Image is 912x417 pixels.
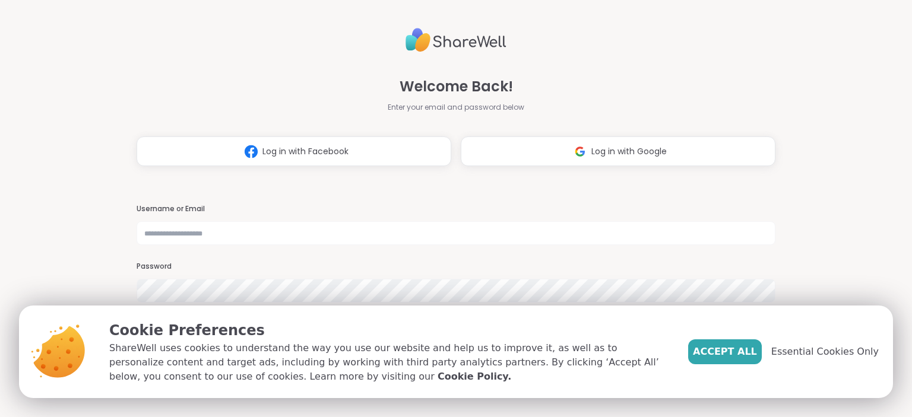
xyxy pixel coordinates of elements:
[388,102,524,113] span: Enter your email and password below
[137,136,451,166] button: Log in with Facebook
[688,339,762,364] button: Accept All
[400,76,513,97] span: Welcome Back!
[461,136,775,166] button: Log in with Google
[109,320,669,341] p: Cookie Preferences
[262,145,349,158] span: Log in with Facebook
[240,141,262,163] img: ShareWell Logomark
[137,262,775,272] h3: Password
[438,370,511,384] a: Cookie Policy.
[137,204,775,214] h3: Username or Email
[771,345,879,359] span: Essential Cookies Only
[693,345,757,359] span: Accept All
[591,145,667,158] span: Log in with Google
[569,141,591,163] img: ShareWell Logomark
[137,305,775,316] a: Forgot Password?
[109,341,669,384] p: ShareWell uses cookies to understand the way you use our website and help us to improve it, as we...
[406,23,506,57] img: ShareWell Logo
